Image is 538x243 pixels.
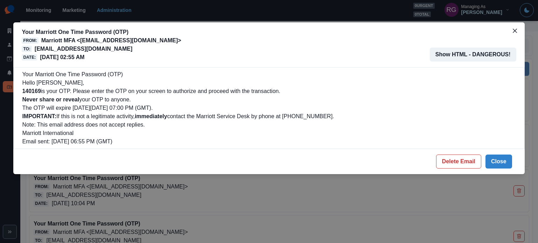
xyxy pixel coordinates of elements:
[135,113,167,119] b: immediately
[22,79,516,87] p: Hello [PERSON_NAME],
[22,70,516,146] div: Your Marriott One Time Password (OTP)
[485,155,512,169] button: Close
[41,36,181,45] p: Marriott MFA <[EMAIL_ADDRESS][DOMAIN_NAME]>
[22,54,37,60] span: Date:
[22,121,516,129] p: Note: This email address does not accept replies.
[436,155,481,169] button: Delete Email
[22,28,181,36] p: Your Marriott One Time Password (OTP)
[509,25,520,36] button: Close
[22,129,516,137] p: Marriott International
[22,137,516,146] p: Email sent: [DATE] 06:55 PM (GMT)
[22,87,516,95] p: is your OTP. Please enter the OTP on your screen to authorize and proceed with the transaction.
[22,88,41,94] b: 140169
[35,45,132,53] p: [EMAIL_ADDRESS][DOMAIN_NAME]
[22,97,79,102] b: Never share or reveal
[40,53,84,62] p: [DATE] 02:55 AM
[22,46,32,52] span: To:
[22,95,516,104] p: your OTP to anyone.
[22,37,38,44] span: From:
[22,104,516,112] p: The OTP will expire [DATE][DATE] 07:00 PM (GMT).
[430,48,516,62] button: Show HTML - DANGEROUS!
[22,112,516,121] p: If this is not a legitimate activity, contact the Marriott Service Desk by phone at [PHONE_NUMBER].
[22,113,56,119] b: IMPORTANT:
